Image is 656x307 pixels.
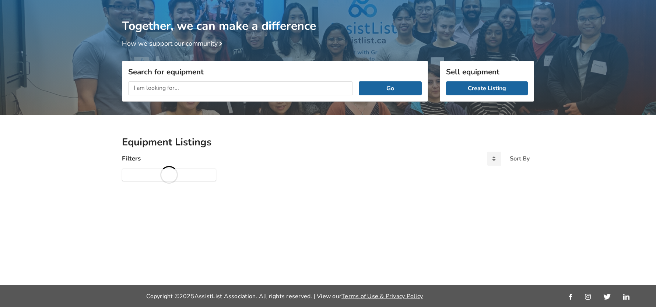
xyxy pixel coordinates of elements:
img: linkedin_link [623,294,629,300]
a: How we support our community [122,39,225,48]
img: instagram_link [585,294,591,300]
a: Create Listing [446,81,528,95]
h2: Equipment Listings [122,136,534,149]
h3: Sell equipment [446,67,528,77]
h4: Filters [122,154,141,163]
button: Go [359,81,422,95]
h3: Search for equipment [128,67,422,77]
a: Terms of Use & Privacy Policy [341,292,423,300]
img: twitter_link [603,294,610,300]
div: Sort By [510,156,530,162]
img: facebook_link [569,294,572,300]
input: I am looking for... [128,81,353,95]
